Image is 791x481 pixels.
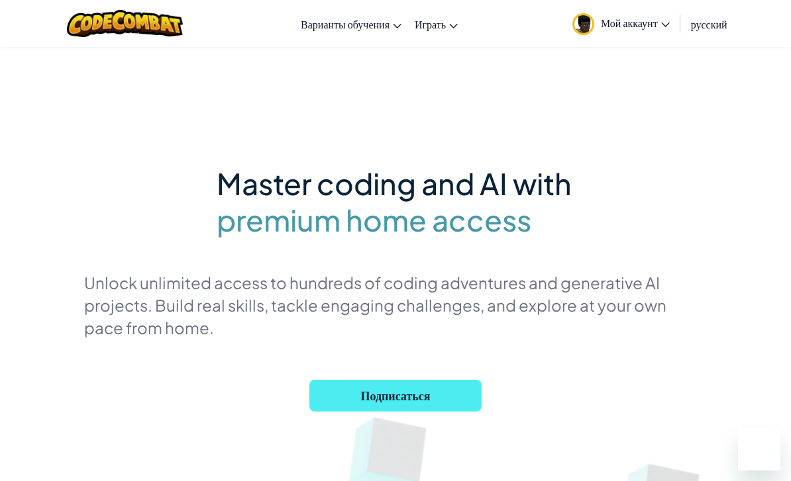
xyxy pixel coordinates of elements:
[217,165,572,202] span: Master coding and AI with
[691,17,727,31] span: русский
[84,271,707,339] p: Unlock unlimited access to hundreds of coding adventures and generative AI projects. Build real s...
[566,3,676,44] a: Мой аккаунт
[601,16,670,30] span: Мой аккаунт
[415,17,446,31] span: Играть
[217,202,531,238] span: premium home access
[67,10,183,37] img: CodeCombat logo
[684,6,734,42] a: русский
[572,13,594,35] img: avatar
[294,6,408,42] a: Варианты обучения
[738,428,780,470] iframe: Кнопка запуска окна обмена сообщениями
[309,380,482,412] button: Подписаться
[408,6,464,42] a: Играть
[301,17,390,31] span: Варианты обучения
